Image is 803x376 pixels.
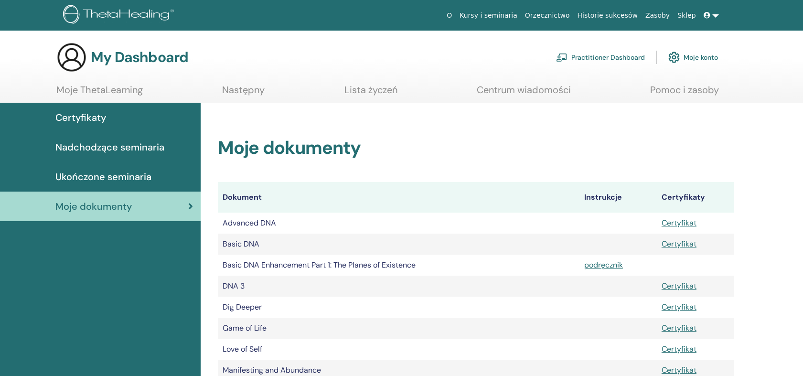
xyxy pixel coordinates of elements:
[650,84,719,103] a: Pomoc i zasoby
[668,47,718,68] a: Moje konto
[662,302,696,312] a: Certyfikat
[477,84,571,103] a: Centrum wiadomości
[55,140,164,154] span: Nadchodzące seminaria
[56,84,143,103] a: Moje ThetaLearning
[218,255,579,276] td: Basic DNA Enhancement Part 1: The Planes of Existence
[55,199,132,214] span: Moje dokumenty
[456,7,521,24] a: Kursy i seminaria
[55,110,106,125] span: Certyfikaty
[443,7,456,24] a: O
[657,182,734,213] th: Certyfikaty
[662,281,696,291] a: Certyfikat
[642,7,674,24] a: Zasoby
[662,344,696,354] a: Certyfikat
[63,5,177,26] img: logo.png
[579,182,657,213] th: Instrukcje
[218,339,579,360] td: Love of Self
[521,7,574,24] a: Orzecznictwo
[574,7,642,24] a: Historie sukcesów
[218,234,579,255] td: Basic DNA
[584,260,623,270] a: podręcznik
[662,365,696,375] a: Certyfikat
[55,170,151,184] span: Ukończone seminaria
[222,84,265,103] a: Następny
[662,323,696,333] a: Certyfikat
[674,7,699,24] a: Sklep
[218,318,579,339] td: Game of Life
[218,297,579,318] td: Dig Deeper
[344,84,397,103] a: Lista życzeń
[218,276,579,297] td: DNA 3
[56,42,87,73] img: generic-user-icon.jpg
[556,47,645,68] a: Practitioner Dashboard
[91,49,188,66] h3: My Dashboard
[556,53,567,62] img: chalkboard-teacher.svg
[218,137,734,159] h2: Moje dokumenty
[668,49,680,65] img: cog.svg
[662,218,696,228] a: Certyfikat
[218,213,579,234] td: Advanced DNA
[662,239,696,249] a: Certyfikat
[218,182,579,213] th: Dokument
